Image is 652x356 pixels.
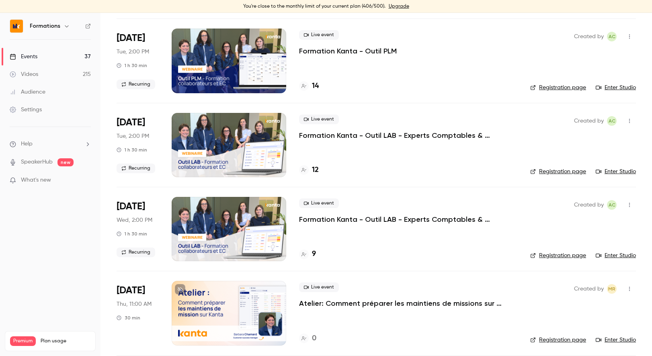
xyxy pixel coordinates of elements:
span: Created by [574,284,604,294]
span: Marion Roquet [607,284,617,294]
img: Formations [10,20,23,33]
div: Oct 15 Wed, 2:00 PM (Europe/Paris) [117,197,159,261]
span: Created by [574,32,604,41]
div: 30 min [117,315,140,321]
a: Enter Studio [596,336,636,344]
div: 1 h 30 min [117,231,147,237]
div: Audience [10,88,45,96]
span: Anaïs Cachelou [607,116,617,126]
h6: Formations [30,22,60,30]
span: Recurring [117,80,155,89]
span: Tue, 2:00 PM [117,48,149,56]
li: help-dropdown-opener [10,140,91,148]
span: new [57,158,74,166]
a: Registration page [530,252,586,260]
span: Help [21,140,33,148]
a: Formation Kanta - Outil LAB - Experts Comptables & Collaborateurs [299,215,517,224]
a: 12 [299,165,319,176]
span: AC [609,32,615,41]
a: Formation Kanta - Outil PLM [299,46,397,56]
span: Thu, 11:00 AM [117,300,152,308]
span: Created by [574,116,604,126]
a: Registration page [530,168,586,176]
span: Tue, 2:00 PM [117,132,149,140]
span: [DATE] [117,116,145,129]
div: Oct 16 Thu, 11:00 AM (Europe/Paris) [117,281,159,345]
div: Events [10,53,37,61]
a: Registration page [530,336,586,344]
div: Oct 14 Tue, 2:00 PM (Europe/Paris) [117,113,159,177]
a: Enter Studio [596,168,636,176]
h4: 14 [312,81,319,92]
a: 9 [299,249,316,260]
a: Registration page [530,84,586,92]
a: 0 [299,333,316,344]
a: Enter Studio [596,84,636,92]
span: MR [608,284,615,294]
span: Live event [299,282,339,292]
span: Live event [299,198,339,208]
span: What's new [21,176,51,184]
span: Premium [10,336,36,346]
span: Created by [574,200,604,210]
div: Oct 14 Tue, 2:00 PM (Europe/Paris) [117,29,159,93]
a: Atelier: Comment préparer les maintiens de missions sur KANTA ? [299,299,517,308]
span: Live event [299,30,339,40]
span: AC [609,116,615,126]
span: Wed, 2:00 PM [117,216,152,224]
div: Settings [10,106,42,114]
span: AC [609,200,615,210]
a: SpeakerHub [21,158,53,166]
span: [DATE] [117,32,145,45]
a: 14 [299,81,319,92]
span: [DATE] [117,200,145,213]
span: Live event [299,115,339,124]
iframe: Noticeable Trigger [81,177,91,184]
h4: 9 [312,249,316,260]
a: Upgrade [389,3,409,10]
a: Enter Studio [596,252,636,260]
div: Videos [10,70,38,78]
a: Formation Kanta - Outil LAB - Experts Comptables & Collaborateurs [299,131,517,140]
h4: 0 [312,333,316,344]
div: 1 h 30 min [117,62,147,69]
h4: 12 [312,165,319,176]
span: [DATE] [117,284,145,297]
span: Recurring [117,248,155,257]
span: Plan usage [41,338,90,344]
span: Anaïs Cachelou [607,32,617,41]
span: Anaïs Cachelou [607,200,617,210]
span: Recurring [117,164,155,173]
div: 1 h 30 min [117,147,147,153]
